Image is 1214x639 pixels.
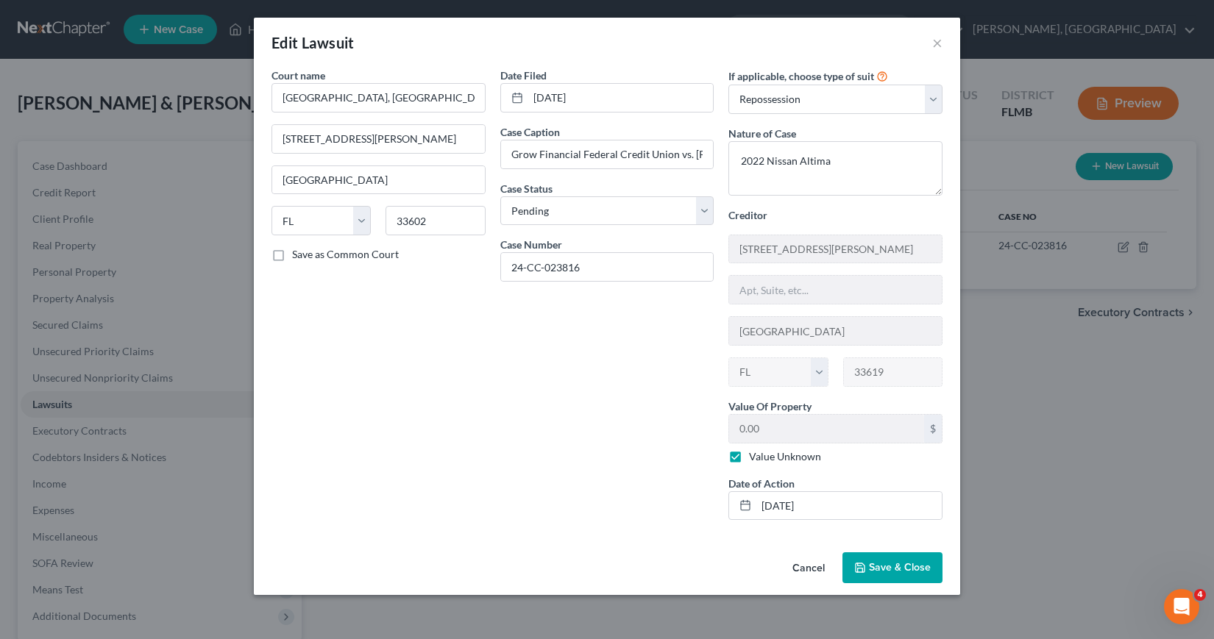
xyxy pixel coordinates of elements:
input: Enter address... [272,125,485,153]
button: Save & Close [842,552,943,583]
span: Case Status [500,182,553,195]
input: 0.00 [729,415,924,443]
input: Enter city... [729,317,942,345]
input: MM/DD/YYYY [756,492,942,520]
input: Search court by name... [271,83,486,113]
iframe: Intercom live chat [1164,589,1199,624]
label: Nature of Case [728,126,796,141]
input: -- [501,140,714,168]
label: Case Number [500,237,562,252]
input: Enter zip... [386,206,485,235]
div: $ [924,415,942,443]
label: Case Caption [500,124,560,140]
label: If applicable, choose type of suit [728,68,874,84]
span: Lawsuit [302,34,355,51]
span: Save & Close [869,561,931,574]
span: 4 [1194,589,1206,601]
button: × [932,34,943,51]
input: Apt, Suite, etc... [729,276,942,304]
span: Court name [271,69,325,82]
label: Date of Action [728,476,795,491]
input: Enter zip... [843,357,943,387]
span: Edit [271,34,299,51]
input: Enter city... [272,166,485,194]
input: MM/DD/YYYY [528,84,714,112]
input: Enter address... [729,235,942,263]
label: Date Filed [500,68,547,83]
button: Cancel [781,554,837,583]
input: # [501,253,714,281]
span: Creditor [728,209,767,221]
label: Value Of Property [728,399,812,414]
label: Save as Common Court [292,247,399,262]
label: Value Unknown [749,449,821,464]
